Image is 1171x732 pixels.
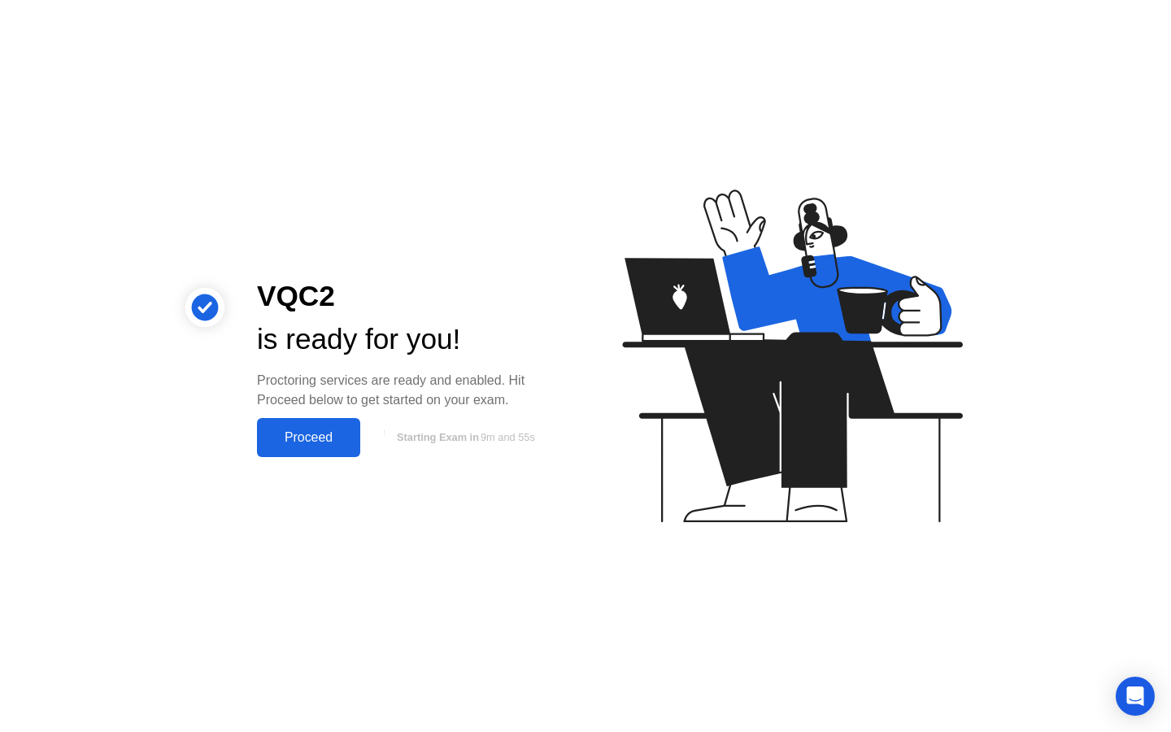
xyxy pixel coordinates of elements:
button: Starting Exam in9m and 55s [368,422,559,453]
div: is ready for you! [257,318,559,361]
div: Proctoring services are ready and enabled. Hit Proceed below to get started on your exam. [257,371,559,410]
div: Open Intercom Messenger [1116,677,1155,716]
button: Proceed [257,418,360,457]
div: Proceed [262,430,355,445]
div: VQC2 [257,275,559,318]
span: 9m and 55s [481,431,535,443]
